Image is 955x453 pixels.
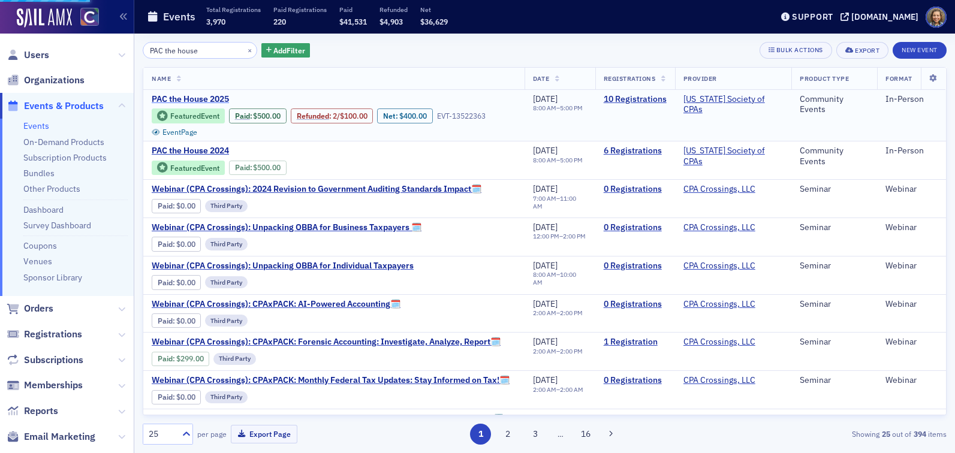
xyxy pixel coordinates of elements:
span: CPA Crossings, LLC [683,299,759,310]
a: Users [7,49,49,62]
span: Registrations [604,74,656,83]
button: 16 [575,424,596,445]
a: Reports [7,404,58,418]
a: Paid [158,316,173,325]
div: Seminar [800,184,869,195]
span: Webinar (CPA Crossings): Unpacking OBBA for Business Taxpayers 🗓️ [152,222,421,233]
a: Paid [158,201,173,210]
time: 5:00 PM [560,104,583,112]
span: Colorado Society of CPAs [683,94,783,115]
span: Orders [24,302,53,315]
label: per page [197,428,227,439]
div: Bulk Actions [776,47,823,53]
div: Support [792,11,833,22]
span: $41,531 [339,17,367,26]
span: $0.00 [176,316,195,325]
span: [DATE] [533,93,558,104]
span: [DATE] [533,375,558,385]
span: : [158,240,176,249]
div: – [533,104,583,112]
a: Refunded [297,111,329,120]
img: SailAMX [17,8,72,28]
div: Community Events [800,94,869,115]
a: [US_STATE] Society of CPAs [683,94,783,115]
div: Paid: 0 - $0 [152,275,201,289]
span: Webinar (CPA Crossings): CPAxPACK: Forensic Accounting: Investigate, Analyze, Report🗓️ [152,337,501,348]
a: Webinar (CPA Crossings): CPAxPACK: Monthly Federal Tax Updates: Stay Informed on Tax!🗓️ [152,375,510,386]
a: Organizations [7,74,85,87]
a: Sponsor Library [23,272,82,283]
div: Paid: 0 - $0 [152,199,201,213]
time: 8:00 AM [533,270,556,279]
span: Provider [683,74,717,83]
time: 7:00 AM [533,194,556,203]
span: Add Filter [273,45,305,56]
a: 0 Registrations [604,184,667,195]
span: Organizations [24,74,85,87]
a: Events [23,120,49,131]
div: Seminar [800,337,869,348]
span: CPA Crossings, LLC [683,222,759,233]
time: 2:00 PM [560,347,583,355]
div: Webinar [885,299,938,310]
span: Reports [24,404,58,418]
div: Seminar [800,299,869,310]
div: Seminar [800,222,869,233]
a: Paid [158,240,173,249]
span: Webinar (CPA Crossings): CPAxPACK: Tax Pro's Guide: Essential Courses for Tax Mastery🗓️ [152,413,504,424]
div: Third Party [205,238,248,250]
span: Profile [926,7,947,28]
span: Memberships [24,379,83,392]
a: Subscription Products [23,152,107,163]
button: 3 [525,424,546,445]
span: CPA Crossings, LLC [683,337,759,348]
a: Paid [158,354,173,363]
button: Export Page [231,425,297,443]
div: – [533,195,587,210]
time: 11:00 AM [533,194,576,210]
span: CPA Crossings, LLC [683,413,759,424]
button: Export [836,42,888,59]
a: Survey Dashboard [23,220,91,231]
a: Paid [158,392,173,401]
img: SailAMX [80,8,99,26]
a: 0 Registrations [604,222,667,233]
span: Date [533,74,549,83]
a: Other Products [23,183,80,194]
div: – [533,271,587,286]
div: [DOMAIN_NAME] [851,11,918,22]
div: Showing out of items [687,428,947,439]
span: : [158,278,176,287]
span: Users [24,49,49,62]
span: Subscriptions [24,354,83,367]
a: 0 Registrations [604,413,667,424]
time: 2:00 AM [533,309,556,317]
span: CPA Crossings, LLC [683,261,759,271]
time: 12:00 PM [533,232,559,240]
a: CPA Crossings, LLC [683,222,755,233]
button: AddFilter [261,43,311,58]
a: Registrations [7,328,82,341]
strong: 25 [879,428,892,439]
span: PAC the House 2025 [152,94,353,105]
span: Webinar (CPA Crossings): CPAxPACK: AI-Powered Accounting🗓️ [152,299,400,310]
span: $500.00 [253,111,281,120]
span: … [552,428,569,439]
time: 8:00 AM [533,156,556,164]
a: CPA Crossings, LLC [683,375,755,386]
span: $36,629 [420,17,448,26]
span: $0.00 [176,392,195,401]
span: Webinar (CPA Crossings): Unpacking OBBA for Individual Taxpayers [152,261,414,271]
input: Search… [143,42,257,59]
button: 2 [498,424,519,445]
a: 0 Registrations [604,261,667,271]
a: 10 Registrations [604,94,667,105]
span: Name [152,74,171,83]
a: Webinar (CPA Crossings): 2024 Revision to Government Auditing Standards Impact🗓️ [152,184,481,195]
time: 2:00 AM [533,347,556,355]
time: 8:00 AM [533,104,556,112]
div: – [533,386,583,394]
